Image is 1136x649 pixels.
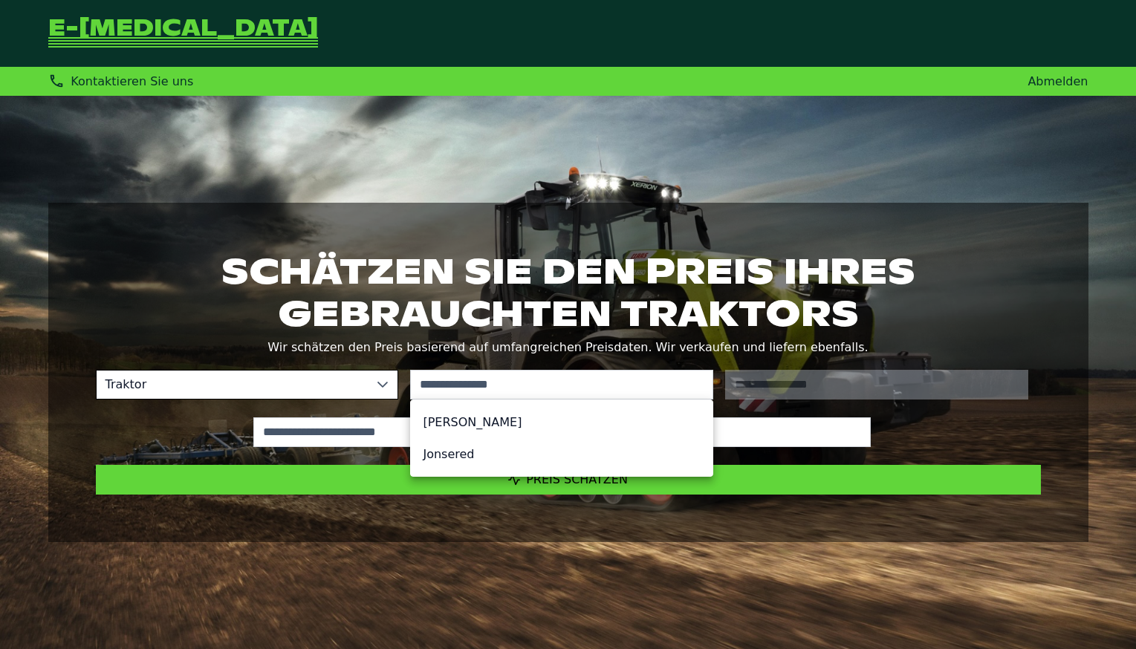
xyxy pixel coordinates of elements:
span: Traktor [97,371,369,399]
a: Zurück zur Startseite [48,18,318,49]
li: John Deere [411,406,713,438]
span: Preis schätzen [526,472,628,486]
p: Wir schätzen den Preis basierend auf umfangreichen Preisdaten. Wir verkaufen und liefern ebenfalls. [96,337,1041,358]
li: Jonsered [411,438,713,470]
h1: Schätzen Sie den Preis Ihres gebrauchten Traktors [96,250,1041,333]
div: Kontaktieren Sie uns [48,73,194,90]
button: Preis schätzen [96,465,1041,495]
a: Abmelden [1028,74,1088,88]
span: Kontaktieren Sie uns [71,74,193,88]
ul: Option List [411,400,713,476]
